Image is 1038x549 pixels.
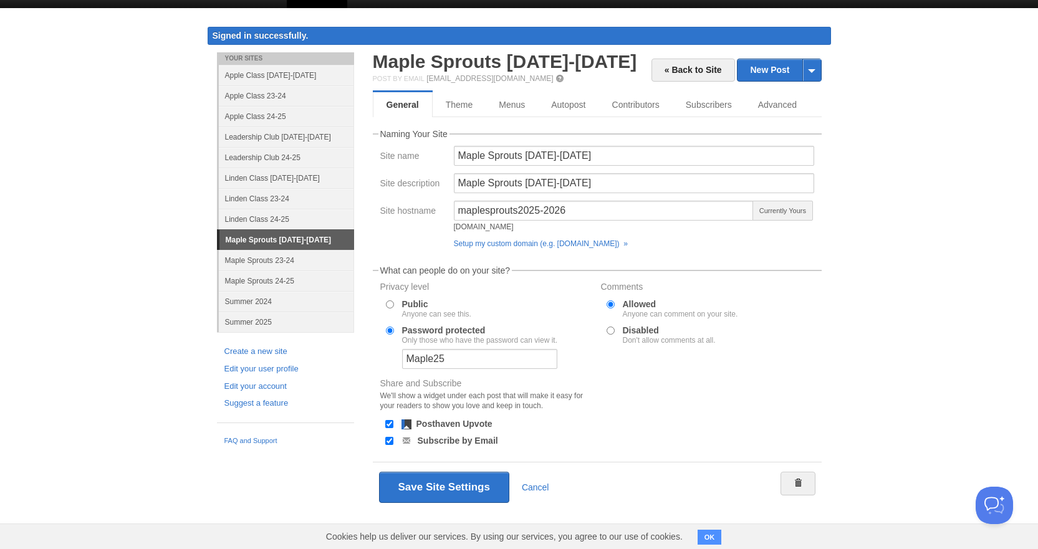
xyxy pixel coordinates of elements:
button: Save Site Settings [379,472,509,503]
div: We'll show a widget under each post that will make it easy for your readers to show you love and ... [380,391,593,411]
label: Subscribe by Email [418,436,498,445]
legend: Naming Your Site [378,130,449,138]
div: Only those who have the password can view it. [402,337,557,344]
a: Edit your user profile [224,363,347,376]
a: General [373,92,433,117]
a: Leadership Club [DATE]-[DATE] [219,127,354,147]
a: Cancel [522,482,549,492]
a: Theme [433,92,486,117]
button: OK [698,530,722,545]
a: Linden Class 24-25 [219,209,354,229]
a: Autopost [538,92,598,117]
span: Post by Email [373,75,425,82]
a: Subscribers [673,92,745,117]
a: Maple Sprouts 23-24 [219,250,354,270]
a: Advanced [745,92,810,117]
div: Anyone can see this. [402,310,471,318]
a: Maple Sprouts [DATE]-[DATE] [373,51,637,72]
label: Public [402,300,471,318]
a: Leadership Club 24-25 [219,147,354,168]
a: « Back to Site [651,59,735,82]
label: Password protected [402,326,557,344]
span: Currently Yours [752,201,812,221]
div: Don't allow comments at all. [623,337,716,344]
a: Maple Sprouts [DATE]-[DATE] [219,230,354,250]
a: Create a new site [224,345,347,358]
a: Apple Class 24-25 [219,106,354,127]
a: Linden Class 23-24 [219,188,354,209]
a: Contributors [599,92,673,117]
iframe: Help Scout Beacon - Open [976,487,1013,524]
a: Edit your account [224,380,347,393]
a: [EMAIL_ADDRESS][DOMAIN_NAME] [426,74,553,83]
a: Summer 2024 [219,291,354,312]
label: Site description [380,179,446,191]
a: New Post [738,59,820,81]
a: Menus [486,92,538,117]
label: Disabled [623,326,716,344]
div: [DOMAIN_NAME] [454,223,754,231]
a: Setup my custom domain (e.g. [DOMAIN_NAME]) » [454,239,628,248]
span: Cookies help us deliver our services. By using our services, you agree to our use of cookies. [314,524,695,549]
a: Apple Class [DATE]-[DATE] [219,65,354,85]
li: Your Sites [217,52,354,65]
label: Site name [380,151,446,163]
a: Linden Class [DATE]-[DATE] [219,168,354,188]
label: Site hostname [380,206,446,218]
label: Posthaven Upvote [416,419,493,428]
label: Share and Subscribe [380,379,593,414]
div: Signed in successfully. [208,27,831,45]
a: Summer 2025 [219,312,354,332]
label: Comments [601,282,814,294]
label: Allowed [623,300,738,318]
a: Apple Class 23-24 [219,85,354,106]
label: Privacy level [380,282,593,294]
a: Maple Sprouts 24-25 [219,270,354,291]
legend: What can people do on your site? [378,266,512,275]
a: FAQ and Support [224,436,347,447]
div: Anyone can comment on your site. [623,310,738,318]
a: Suggest a feature [224,397,347,410]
